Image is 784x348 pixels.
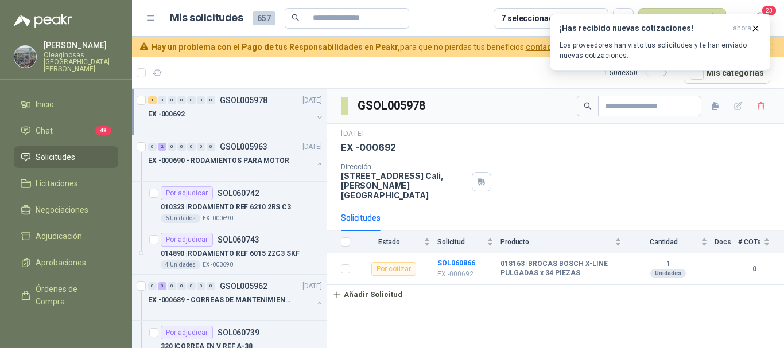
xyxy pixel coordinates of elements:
[148,140,324,177] a: 0 2 0 0 0 0 0 GSOL005963[DATE] EX -000690 - RODAMIENTOS PARA MOTOR
[44,41,118,49] p: [PERSON_NAME]
[161,233,213,247] div: Por adjudicar
[371,262,416,276] div: Por cotizar
[501,12,562,25] div: 7 seleccionadas
[302,142,322,153] p: [DATE]
[14,278,118,312] a: Órdenes de Compra
[738,264,770,275] b: 0
[187,96,196,104] div: 0
[500,260,622,277] b: 018163 | BROCAS BOSCH X-LINE PULGADAS x 34 PIEZAS
[187,143,196,151] div: 0
[14,317,118,339] a: Remisiones
[177,96,186,104] div: 0
[148,282,157,290] div: 0
[584,102,592,110] span: search
[36,283,107,308] span: Órdenes de Compra
[168,96,176,104] div: 0
[560,24,728,33] h3: ¡Has recibido nuevas cotizaciones!
[358,97,427,115] h3: GSOL005978
[14,14,72,28] img: Logo peakr
[14,199,118,221] a: Negociaciones
[158,282,166,290] div: 3
[161,214,200,223] div: 6 Unidades
[302,95,322,106] p: [DATE]
[36,177,78,190] span: Licitaciones
[437,259,475,267] a: SOL060866
[14,46,36,68] img: Company Logo
[161,186,213,200] div: Por adjudicar
[14,120,118,142] a: Chat48
[132,182,327,228] a: Por adjudicarSOL060742010323 |RODAMIENTO REF 6210 2RS C36 UnidadesEX -000690
[203,260,233,269] p: EX -000690
[197,143,205,151] div: 0
[148,96,157,104] div: 1
[218,189,259,197] p: SOL060742
[148,109,185,120] p: EX -000692
[36,151,75,163] span: Solicitudes
[733,24,751,33] span: ahora
[628,238,698,246] span: Cantidad
[168,143,176,151] div: 0
[36,230,82,243] span: Adjudicación
[14,252,118,273] a: Aprobaciones
[341,212,381,224] div: Solicitudes
[152,42,400,52] b: Hay un problema con el Pago de tus Responsabilidades en Peakr,
[750,8,770,29] button: 23
[177,282,186,290] div: 0
[203,214,233,223] p: EX -000690
[187,282,196,290] div: 0
[197,282,205,290] div: 0
[148,93,324,130] a: 1 0 0 0 0 0 0 GSOL005978[DATE] EX -000692
[161,202,291,213] p: 010323 | RODAMIENTO REF 6210 2RS C3
[36,98,54,111] span: Inicio
[161,260,200,269] div: 4 Unidades
[357,238,421,246] span: Estado
[148,155,289,166] p: EX -000690 - RODAMIENTOS PARA MOTOR
[36,204,88,216] span: Negociaciones
[207,143,215,151] div: 0
[95,126,111,135] span: 48
[197,96,205,104] div: 0
[218,329,259,337] p: SOL060739
[207,282,215,290] div: 0
[715,231,738,253] th: Docs
[218,236,259,244] p: SOL060743
[550,14,770,71] button: ¡Has recibido nuevas cotizaciones!ahora Los proveedores han visto tus solicitudes y te han enviad...
[341,163,467,171] p: Dirección
[526,42,604,52] a: contacta a un asesor
[148,143,157,151] div: 0
[14,146,118,168] a: Solicitudes
[132,228,327,275] a: Por adjudicarSOL060743014890 |RODAMIENTO REF 6015 2ZC3 SKF4 UnidadesEX -000690
[638,8,726,29] button: Nueva solicitud
[341,142,396,154] p: EX -000692
[650,269,686,278] div: Unidades
[14,93,118,115] a: Inicio
[168,282,176,290] div: 0
[14,225,118,247] a: Adjudicación
[207,96,215,104] div: 0
[253,11,275,25] span: 657
[327,285,784,304] a: Añadir Solicitud
[437,231,500,253] th: Solicitud
[437,269,494,280] p: EX -000692
[220,96,267,104] p: GSOL005978
[161,326,213,339] div: Por adjudicar
[500,231,628,253] th: Producto
[148,295,291,306] p: EX -000689 - CORREAS DE MANTENIMIENTO
[341,171,467,200] p: [STREET_ADDRESS] Cali , [PERSON_NAME][GEOGRAPHIC_DATA]
[36,124,53,137] span: Chat
[148,279,324,316] a: 0 3 0 0 0 0 0 GSOL005962[DATE] EX -000689 - CORREAS DE MANTENIMIENTO
[357,231,437,253] th: Estado
[220,143,267,151] p: GSOL005963
[761,5,777,16] span: 23
[341,128,364,139] p: [DATE]
[158,96,166,104] div: 0
[738,231,784,253] th: # COTs
[220,282,267,290] p: GSOL005962
[292,14,300,22] span: search
[327,285,407,304] button: Añadir Solicitud
[158,143,166,151] div: 2
[36,256,86,269] span: Aprobaciones
[628,260,708,269] b: 1
[560,40,760,61] p: Los proveedores han visto tus solicitudes y te han enviado nuevas cotizaciones.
